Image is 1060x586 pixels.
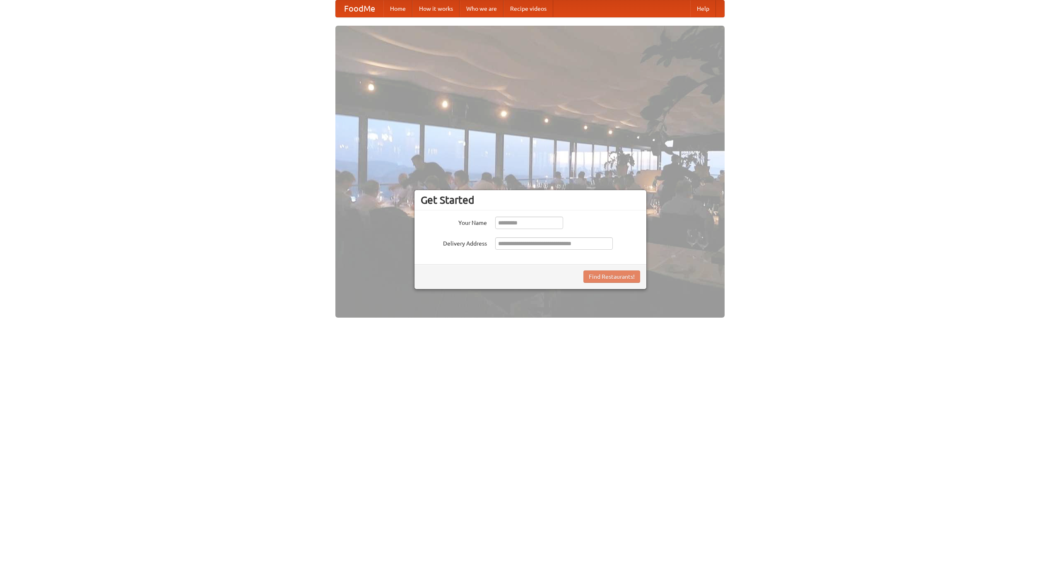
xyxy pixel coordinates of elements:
h3: Get Started [421,194,640,206]
a: FoodMe [336,0,383,17]
a: Who we are [460,0,503,17]
button: Find Restaurants! [583,270,640,283]
a: Help [690,0,716,17]
label: Delivery Address [421,237,487,248]
a: Home [383,0,412,17]
a: Recipe videos [503,0,553,17]
a: How it works [412,0,460,17]
label: Your Name [421,217,487,227]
